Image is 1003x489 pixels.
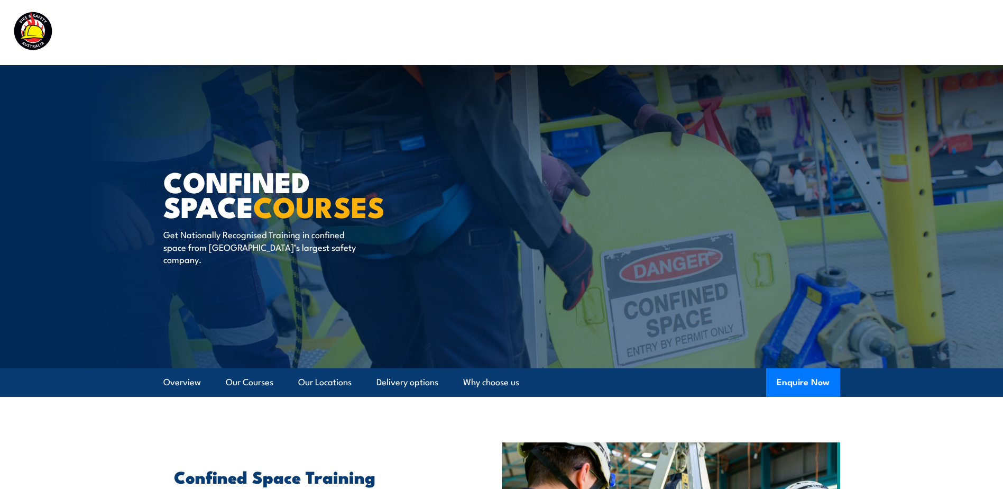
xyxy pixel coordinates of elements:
a: About Us [728,19,767,47]
a: Emergency Response Services [579,19,705,47]
a: Overview [163,368,201,396]
a: News [790,19,814,47]
button: Enquire Now [766,368,840,397]
p: Get Nationally Recognised Training in confined space from [GEOGRAPHIC_DATA]’s largest safety comp... [163,228,356,265]
a: Course Calendar [485,19,556,47]
h2: Confined Space Training [174,469,453,484]
a: Courses [429,19,462,47]
h1: Confined Space [163,169,425,218]
a: Delivery options [376,368,438,396]
a: Our Locations [298,368,352,396]
a: Contact [920,19,953,47]
a: Our Courses [226,368,273,396]
a: Why choose us [463,368,519,396]
strong: COURSES [253,184,385,228]
a: Learner Portal [837,19,897,47]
